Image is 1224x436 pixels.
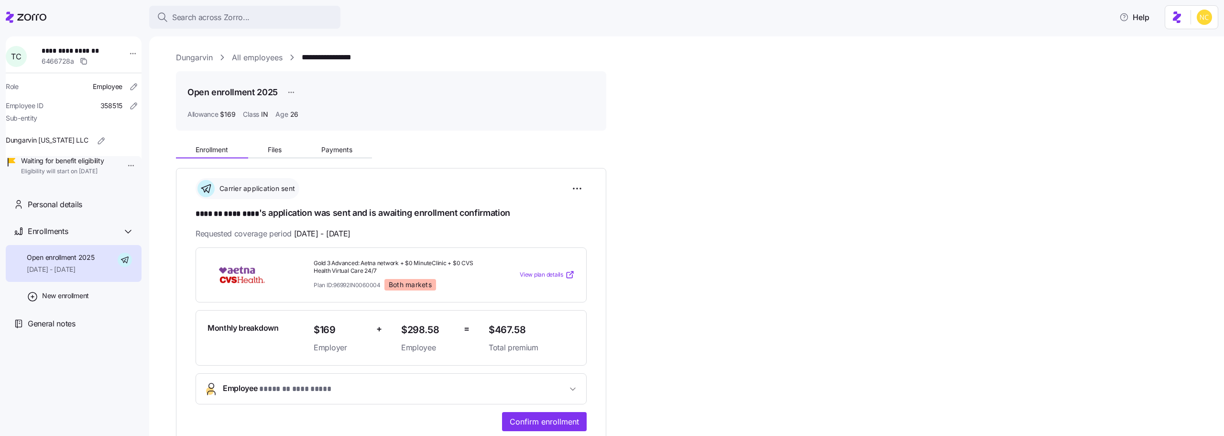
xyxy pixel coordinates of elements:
span: = [464,322,470,336]
h1: 's application was sent and is awaiting enrollment confirmation [196,207,587,220]
span: [DATE] - [DATE] [27,265,94,274]
span: Plan ID: 96992IN0060004 [314,281,381,289]
span: Requested coverage period [196,228,350,240]
span: 358515 [100,101,122,111]
span: Sub-entity [6,113,37,123]
span: 26 [290,110,298,119]
span: View plan details [520,270,563,279]
a: Dungarvin [176,52,213,64]
span: Enrollments [28,225,68,237]
a: All employees [232,52,283,64]
span: Waiting for benefit eligibility [21,156,104,166]
span: Total premium [489,342,575,354]
button: Help [1112,8,1157,27]
span: General notes [28,318,76,330]
span: Dungarvin [US_STATE] LLC [6,135,88,145]
span: 6466728a [42,56,74,66]
span: Open enrollment 2025 [27,253,94,262]
span: + [376,322,382,336]
span: $467.58 [489,322,575,338]
span: Confirm enrollment [510,416,579,427]
span: $169 [314,322,369,338]
span: [DATE] - [DATE] [294,228,350,240]
span: Payments [321,146,352,153]
span: Gold 3 Advanced: Aetna network + $0 MinuteClinic + $0 CVS Health Virtual Care 24/7 [314,259,481,276]
img: Aetna CVS Health [208,264,276,286]
span: $169 [220,110,235,119]
span: Personal details [28,199,82,211]
span: Search across Zorro... [172,11,250,23]
button: Search across Zorro... [149,6,340,29]
a: View plan details [520,270,575,279]
img: e03b911e832a6112bf72643c5874f8d8 [1197,10,1212,25]
span: Help [1119,11,1149,23]
span: Employee [223,382,331,395]
span: Employee [401,342,456,354]
span: Allowance [187,110,218,119]
span: New enrollment [42,291,89,301]
span: T C [11,53,21,60]
span: Role [6,82,19,91]
span: Class [243,110,259,119]
span: Files [268,146,282,153]
span: Enrollment [196,146,228,153]
span: Both markets [389,280,432,289]
span: Employee [93,82,122,91]
h1: Open enrollment 2025 [187,86,278,98]
span: Employer [314,342,369,354]
span: Eligibility will start on [DATE] [21,168,104,176]
span: Carrier application sent [217,184,295,193]
span: Age [275,110,288,119]
span: Employee ID [6,101,44,111]
button: Confirm enrollment [502,412,587,431]
span: IN [261,110,268,119]
span: Monthly breakdown [208,322,279,334]
span: $298.58 [401,322,456,338]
